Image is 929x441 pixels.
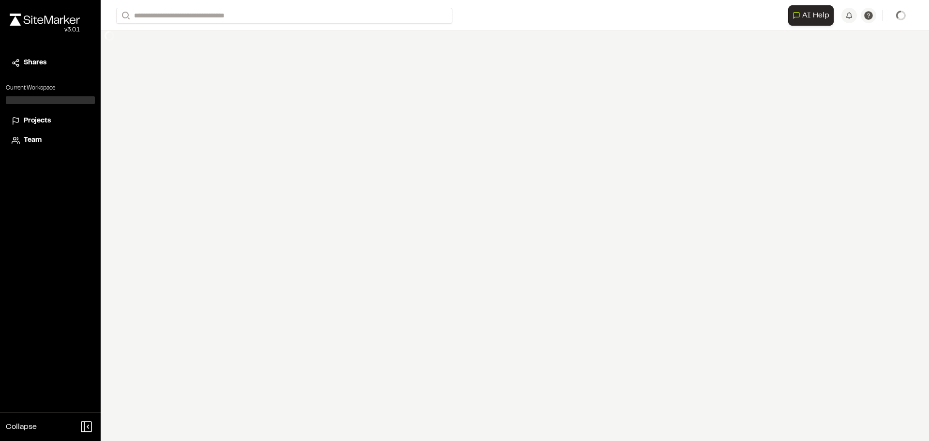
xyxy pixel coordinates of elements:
[12,135,89,146] a: Team
[116,8,134,24] button: Search
[24,116,51,126] span: Projects
[6,421,37,433] span: Collapse
[10,26,80,34] div: Oh geez...please don't...
[788,5,834,26] button: Open AI Assistant
[24,58,46,68] span: Shares
[24,135,42,146] span: Team
[788,5,838,26] div: Open AI Assistant
[12,58,89,68] a: Shares
[6,84,95,92] p: Current Workspace
[802,10,829,21] span: AI Help
[12,116,89,126] a: Projects
[10,14,80,26] img: rebrand.png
